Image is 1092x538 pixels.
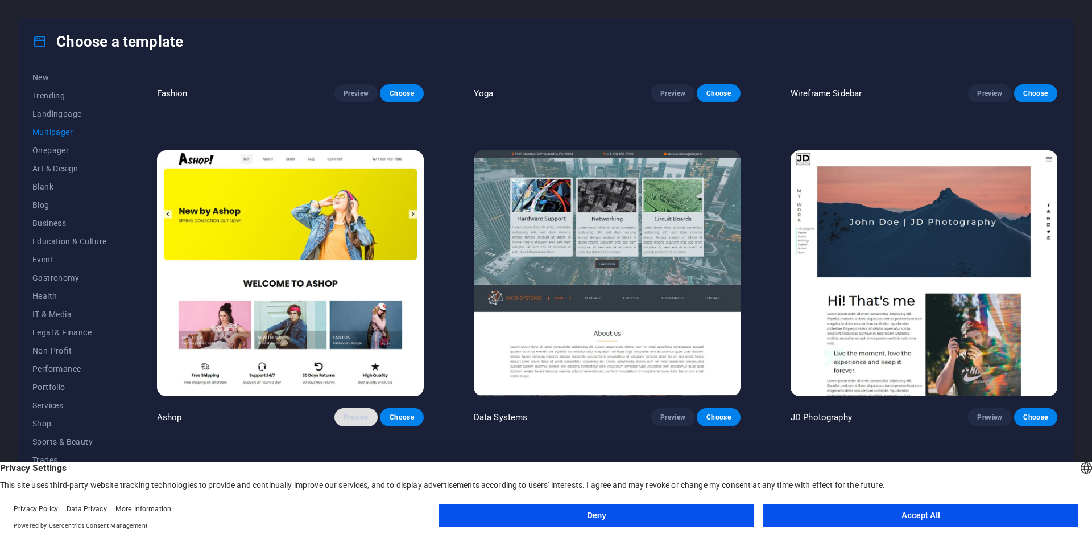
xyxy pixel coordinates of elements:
button: Blog [32,196,107,214]
button: Portfolio [32,378,107,396]
span: Event [32,255,107,264]
span: Blank [32,182,107,191]
span: Onepager [32,146,107,155]
span: Shop [32,419,107,428]
img: JD Photography [791,150,1057,396]
img: Ashop [157,150,424,396]
button: Preview [651,84,694,102]
span: Art & Design [32,164,107,173]
button: Art & Design [32,159,107,178]
span: Preview [344,413,369,422]
button: Health [32,287,107,305]
button: New [32,68,107,87]
span: Sports & Beauty [32,437,107,446]
p: Yoga [474,88,494,99]
button: Business [32,214,107,232]
span: Choose [389,413,414,422]
button: Choose [697,84,740,102]
span: Choose [706,413,731,422]
p: Wireframe Sidebar [791,88,862,99]
button: Onepager [32,141,107,159]
span: Preview [977,89,1002,98]
p: JD Photography [791,412,852,423]
span: Preview [977,413,1002,422]
button: Choose [1014,408,1057,426]
h4: Choose a template [32,32,183,51]
span: Multipager [32,128,107,137]
button: Non-Profit [32,342,107,360]
span: Choose [706,89,731,98]
button: Trending [32,87,107,105]
img: Data Systems [474,150,741,396]
span: Choose [1023,413,1048,422]
span: Performance [32,364,107,373]
span: Choose [1023,89,1048,98]
span: Services [32,401,107,410]
span: Education & Culture [32,237,107,246]
span: Preview [344,89,369,98]
button: Preview [334,84,378,102]
span: Preview [660,413,685,422]
button: Choose [697,408,740,426]
button: Services [32,396,107,414]
button: Multipager [32,123,107,141]
span: Non-Profit [32,346,107,355]
button: Choose [380,408,423,426]
button: Preview [968,408,1011,426]
button: Preview [968,84,1011,102]
button: Gastronomy [32,269,107,287]
span: Business [32,219,107,228]
span: Trades [32,455,107,465]
span: Landingpage [32,109,107,118]
button: Education & Culture [32,232,107,250]
button: Choose [1014,84,1057,102]
p: Fashion [157,88,188,99]
button: Preview [334,408,378,426]
p: Ashop [157,412,182,423]
button: IT & Media [32,305,107,323]
span: Blog [32,200,107,210]
button: Preview [651,408,694,426]
span: New [32,73,107,82]
button: Event [32,250,107,269]
button: Choose [380,84,423,102]
span: Legal & Finance [32,328,107,337]
span: Gastronomy [32,273,107,282]
button: Sports & Beauty [32,433,107,451]
button: Legal & Finance [32,323,107,342]
span: IT & Media [32,310,107,319]
span: Preview [660,89,685,98]
button: Landingpage [32,105,107,123]
p: Data Systems [474,412,528,423]
span: Trending [32,91,107,100]
span: Portfolio [32,383,107,392]
button: Performance [32,360,107,378]
span: Choose [389,89,414,98]
span: Health [32,291,107,301]
button: Blank [32,178,107,196]
button: Trades [32,451,107,469]
button: Shop [32,414,107,433]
